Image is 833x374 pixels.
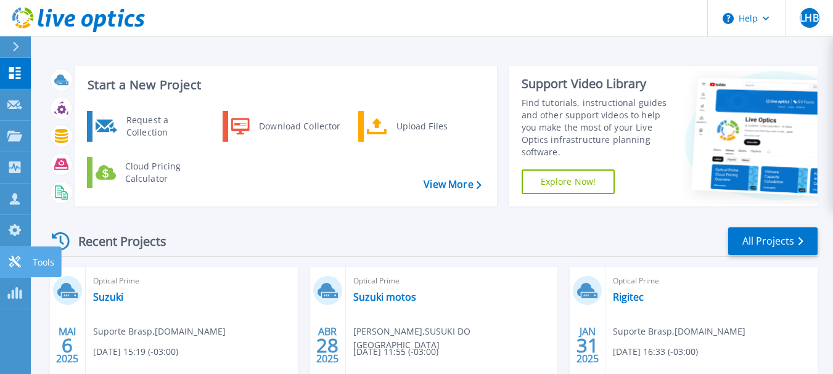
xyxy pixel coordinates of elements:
[390,114,482,139] div: Upload Files
[316,340,339,351] span: 28
[253,114,346,139] div: Download Collector
[728,227,818,255] a: All Projects
[87,111,213,142] a: Request a Collection
[577,340,599,351] span: 31
[358,111,485,142] a: Upload Files
[613,274,810,288] span: Optical Prime
[800,13,818,23] span: LHB
[424,179,481,190] a: View More
[223,111,349,142] a: Download Collector
[353,345,438,359] span: [DATE] 11:55 (-03:00)
[33,246,54,278] p: Tools
[613,345,698,359] span: [DATE] 16:33 (-03:00)
[522,169,615,194] a: Explore Now!
[93,274,290,288] span: Optical Prime
[93,291,123,303] a: Suzuki
[62,340,73,351] span: 6
[87,157,213,188] a: Cloud Pricing Calculator
[522,97,675,158] div: Find tutorials, instructional guides and other support videos to help you make the most of your L...
[93,345,178,359] span: [DATE] 15:19 (-03:00)
[93,325,226,338] span: Suporte Brasp , [DOMAIN_NAME]
[47,226,183,256] div: Recent Projects
[613,325,745,338] span: Suporte Brasp , [DOMAIN_NAME]
[120,114,210,139] div: Request a Collection
[55,323,79,368] div: MAI 2025
[613,291,644,303] a: Rigitec
[353,325,558,352] span: [PERSON_NAME] , SUSUKI DO [GEOGRAPHIC_DATA]
[353,274,551,288] span: Optical Prime
[353,291,416,303] a: Suzuki motos
[316,323,339,368] div: ABR 2025
[522,76,675,92] div: Support Video Library
[88,78,481,92] h3: Start a New Project
[119,160,210,185] div: Cloud Pricing Calculator
[576,323,599,368] div: JAN 2025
